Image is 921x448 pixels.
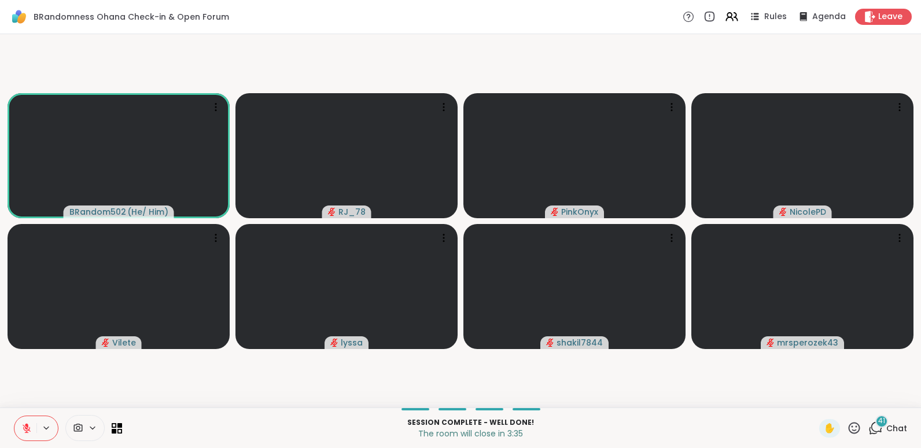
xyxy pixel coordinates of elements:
span: NicolePD [790,206,826,218]
span: Vilete [112,337,136,348]
span: lyssa [341,337,363,348]
span: RJ_78 [338,206,366,218]
span: ( He/ Him ) [127,206,168,218]
span: Agenda [812,11,846,23]
span: audio-muted [767,339,775,347]
span: PinkOnyx [561,206,598,218]
span: audio-muted [779,208,787,216]
span: ✋ [824,421,835,435]
span: Leave [878,11,902,23]
span: BRandom502 [69,206,126,218]
span: audio-muted [546,339,554,347]
span: audio-muted [551,208,559,216]
span: shakil7844 [557,337,603,348]
img: ShareWell Logomark [9,7,29,27]
span: Chat [886,423,907,434]
p: Session Complete - well done! [129,417,812,428]
span: 41 [878,416,885,426]
span: audio-muted [330,339,338,347]
span: audio-muted [102,339,110,347]
span: Rules [764,11,787,23]
span: audio-muted [328,208,336,216]
span: BRandomness Ohana Check-in & Open Forum [34,11,229,23]
p: The room will close in 3:35 [129,428,812,439]
span: mrsperozek43 [777,337,838,348]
